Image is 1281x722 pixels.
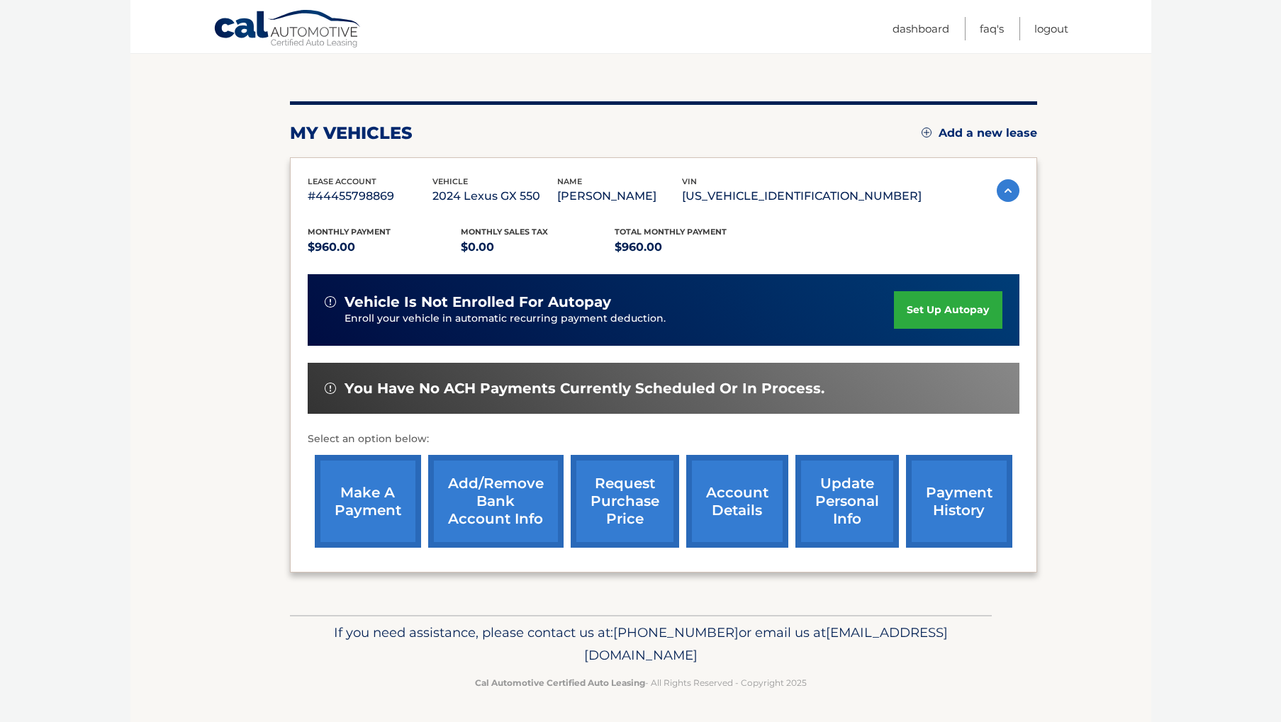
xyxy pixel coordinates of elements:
[325,296,336,308] img: alert-white.svg
[615,227,727,237] span: Total Monthly Payment
[613,624,739,641] span: [PHONE_NUMBER]
[428,455,564,548] a: Add/Remove bank account info
[906,455,1012,548] a: payment history
[682,186,922,206] p: [US_VEHICLE_IDENTIFICATION_NUMBER]
[308,237,462,257] p: $960.00
[308,186,432,206] p: #44455798869
[795,455,899,548] a: update personal info
[345,311,895,327] p: Enroll your vehicle in automatic recurring payment deduction.
[615,237,768,257] p: $960.00
[432,176,468,186] span: vehicle
[922,126,1037,140] a: Add a new lease
[308,431,1019,448] p: Select an option below:
[325,383,336,394] img: alert-white.svg
[345,380,824,397] span: You have no ACH payments currently scheduled or in process.
[682,176,697,186] span: vin
[315,455,421,548] a: make a payment
[894,291,1002,329] a: set up autopay
[345,293,611,311] span: vehicle is not enrolled for autopay
[980,17,1004,40] a: FAQ's
[571,455,679,548] a: request purchase price
[290,123,413,144] h2: my vehicles
[461,227,548,237] span: Monthly sales Tax
[557,176,582,186] span: name
[893,17,949,40] a: Dashboard
[584,624,948,663] span: [EMAIL_ADDRESS][DOMAIN_NAME]
[299,621,983,667] p: If you need assistance, please contact us at: or email us at
[461,237,615,257] p: $0.00
[997,179,1019,202] img: accordion-active.svg
[299,675,983,690] p: - All Rights Reserved - Copyright 2025
[213,9,362,50] a: Cal Automotive
[557,186,682,206] p: [PERSON_NAME]
[475,677,645,688] strong: Cal Automotive Certified Auto Leasing
[922,128,932,137] img: add.svg
[308,227,391,237] span: Monthly Payment
[432,186,557,206] p: 2024 Lexus GX 550
[686,455,788,548] a: account details
[1034,17,1068,40] a: Logout
[308,176,376,186] span: lease account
